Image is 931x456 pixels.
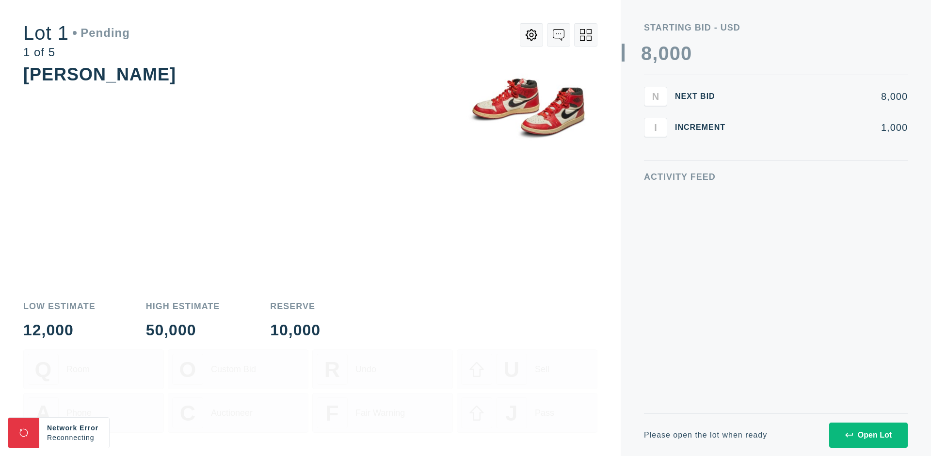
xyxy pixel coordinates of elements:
[644,87,667,106] button: N
[644,173,908,181] div: Activity Feed
[23,47,130,58] div: 1 of 5
[146,322,220,338] div: 50,000
[73,27,130,39] div: Pending
[47,423,101,433] div: Network Error
[670,44,681,63] div: 0
[23,23,130,43] div: Lot 1
[658,44,669,63] div: 0
[23,322,96,338] div: 12,000
[23,64,176,84] div: [PERSON_NAME]
[652,91,659,102] span: N
[641,44,652,63] div: 8
[675,93,733,100] div: Next Bid
[644,23,908,32] div: Starting Bid - USD
[644,431,767,439] div: Please open the lot when ready
[845,431,892,440] div: Open Lot
[675,124,733,131] div: Increment
[146,302,220,311] div: High Estimate
[741,92,908,101] div: 8,000
[644,118,667,137] button: I
[270,302,321,311] div: Reserve
[741,123,908,132] div: 1,000
[23,302,96,311] div: Low Estimate
[829,423,908,448] button: Open Lot
[652,44,658,237] div: ,
[47,433,101,442] div: Reconnecting
[681,44,692,63] div: 0
[270,322,321,338] div: 10,000
[654,122,657,133] span: I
